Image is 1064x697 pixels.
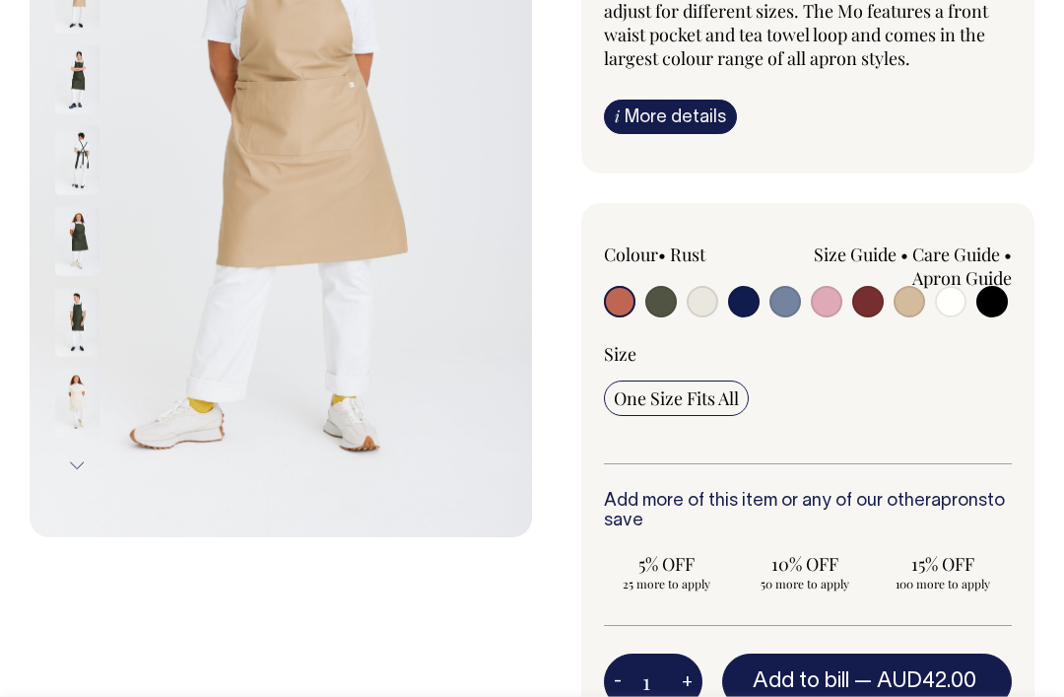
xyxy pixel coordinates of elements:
[742,546,868,597] input: 10% OFF 50 more to apply
[912,266,1012,290] a: Apron Guide
[55,287,100,356] img: olive
[604,100,737,134] a: iMore details
[931,493,987,510] a: aprons
[658,243,666,266] span: •
[900,243,908,266] span: •
[604,381,749,416] input: One Size Fits All
[604,243,767,266] div: Colour
[752,576,858,592] span: 50 more to apply
[604,492,1012,531] h6: Add more of this item or any of our other to save
[614,576,720,592] span: 25 more to apply
[55,368,100,437] img: natural
[890,576,996,592] span: 100 more to apply
[854,671,981,691] span: —
[890,552,996,576] span: 15% OFF
[614,386,739,410] span: One Size Fits All
[752,552,858,576] span: 10% OFF
[604,546,730,597] input: 5% OFF 25 more to apply
[55,125,100,194] img: olive
[912,243,1000,266] a: Care Guide
[877,671,976,691] span: AUD42.00
[1004,243,1012,266] span: •
[814,243,897,266] a: Size Guide
[880,546,1006,597] input: 15% OFF 100 more to apply
[55,206,100,275] img: olive
[614,552,720,576] span: 5% OFF
[55,44,100,113] img: olive
[604,342,1012,366] div: Size
[670,243,705,266] label: Rust
[753,671,849,691] span: Add to bill
[615,105,620,126] span: i
[62,443,92,487] button: Next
